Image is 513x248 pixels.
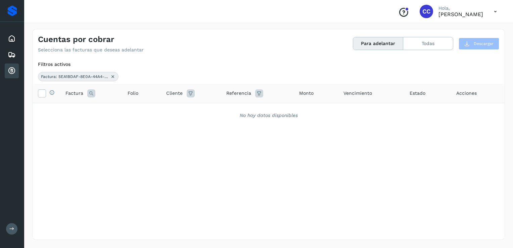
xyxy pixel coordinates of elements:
[38,72,119,81] div: Factura: 5EA1BDAF-8E0A-44A4-A89E-34D77D17184F
[403,37,453,50] button: Todas
[456,90,477,97] span: Acciones
[410,90,425,97] span: Estado
[5,64,19,78] div: Cuentas por cobrar
[438,11,483,17] p: CARLOS CHAPARRO ORDOÑEZ
[299,90,314,97] span: Monto
[353,37,403,50] button: Para adelantar
[5,31,19,46] div: Inicio
[41,74,108,80] span: Factura: 5EA1BDAF-8E0A-44A4-A89E-34D77D17184F
[38,61,499,68] div: Filtros activos
[5,47,19,62] div: Embarques
[474,41,494,47] span: Descargar
[38,47,144,53] p: Selecciona las facturas que deseas adelantar
[343,90,372,97] span: Vencimiento
[41,112,496,119] div: No hay datos disponibles
[226,90,251,97] span: Referencia
[38,35,114,44] h4: Cuentas por cobrar
[128,90,138,97] span: Folio
[438,5,483,11] p: Hola,
[65,90,83,97] span: Factura
[459,38,499,50] button: Descargar
[166,90,183,97] span: Cliente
